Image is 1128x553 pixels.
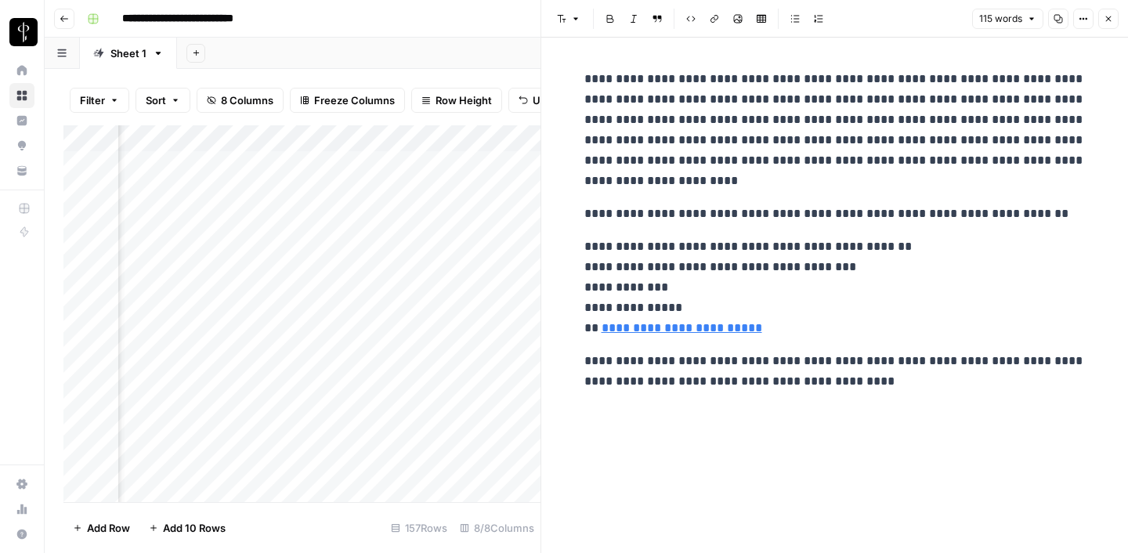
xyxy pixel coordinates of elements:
[80,92,105,108] span: Filter
[221,92,273,108] span: 8 Columns
[979,12,1022,26] span: 115 words
[9,108,34,133] a: Insights
[411,88,502,113] button: Row Height
[197,88,284,113] button: 8 Columns
[9,133,34,158] a: Opportunities
[63,515,139,540] button: Add Row
[9,58,34,83] a: Home
[9,18,38,46] img: LP Production Workloads Logo
[139,515,235,540] button: Add 10 Rows
[9,158,34,183] a: Your Data
[436,92,492,108] span: Row Height
[9,522,34,547] button: Help + Support
[110,45,146,61] div: Sheet 1
[146,92,166,108] span: Sort
[972,9,1043,29] button: 115 words
[314,92,395,108] span: Freeze Columns
[533,92,559,108] span: Undo
[9,472,34,497] a: Settings
[9,497,34,522] a: Usage
[508,88,569,113] button: Undo
[9,83,34,108] a: Browse
[136,88,190,113] button: Sort
[290,88,405,113] button: Freeze Columns
[9,13,34,52] button: Workspace: LP Production Workloads
[454,515,540,540] div: 8/8 Columns
[70,88,129,113] button: Filter
[163,520,226,536] span: Add 10 Rows
[87,520,130,536] span: Add Row
[80,38,177,69] a: Sheet 1
[385,515,454,540] div: 157 Rows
